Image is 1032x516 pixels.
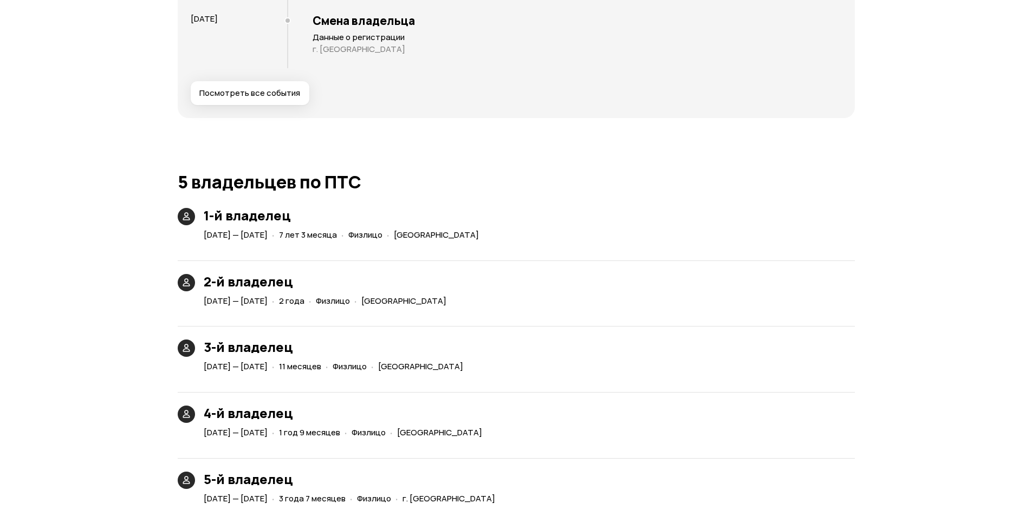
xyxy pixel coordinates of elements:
span: [DATE] — [DATE] [204,427,268,438]
span: 11 месяцев [279,361,321,372]
span: 2 года [279,295,304,306]
span: Физлицо [316,295,350,306]
span: [DATE] — [DATE] [204,361,268,372]
span: · [395,489,398,507]
span: Физлицо [357,493,391,504]
span: · [350,489,353,507]
span: · [341,226,344,244]
h3: 1-й владелец [204,208,483,223]
span: · [387,226,390,244]
span: [DATE] — [DATE] [204,229,268,240]
span: · [272,423,275,441]
h3: 2-й владелец [204,274,451,289]
span: 1 год 9 месяцев [279,427,340,438]
span: · [309,292,311,310]
h1: 5 владельцев по ПТС [178,172,855,192]
span: Физлицо [352,427,386,438]
span: [DATE] — [DATE] [204,295,268,306]
span: [GEOGRAPHIC_DATA] [397,427,482,438]
span: · [354,292,357,310]
span: [DATE] — [DATE] [204,493,268,504]
p: г. [GEOGRAPHIC_DATA] [313,44,842,55]
span: · [272,489,275,507]
span: 7 лет 3 месяца [279,229,337,240]
h3: 4-й владелец [204,406,486,421]
span: · [272,226,275,244]
span: [GEOGRAPHIC_DATA] [378,361,463,372]
span: Физлицо [333,361,367,372]
span: Физлицо [348,229,382,240]
span: 3 года 7 месяцев [279,493,346,504]
h3: Смена владельца [313,14,842,28]
span: · [272,357,275,375]
span: · [326,357,328,375]
span: Посмотреть все события [199,88,300,99]
h3: 3-й владелец [204,339,468,355]
button: Посмотреть все события [191,81,309,105]
span: · [345,423,347,441]
span: · [272,292,275,310]
span: [DATE] [191,13,218,24]
span: г. [GEOGRAPHIC_DATA] [403,493,495,504]
span: [GEOGRAPHIC_DATA] [394,229,479,240]
span: · [390,423,393,441]
h3: 5-й владелец [204,472,499,487]
p: Данные о регистрации [313,32,842,43]
span: [GEOGRAPHIC_DATA] [361,295,446,306]
span: · [371,357,374,375]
